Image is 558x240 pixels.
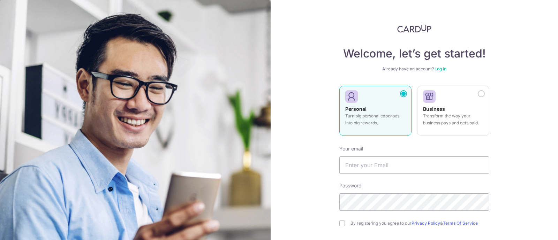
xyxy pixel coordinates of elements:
img: CardUp Logo [397,24,431,33]
a: Log in [435,66,446,71]
strong: Business [423,106,445,112]
label: Your email [339,145,363,152]
div: Already have an account? [339,66,489,72]
p: Transform the way your business pays and gets paid. [423,113,483,126]
a: Privacy Policy [412,220,440,226]
label: Password [339,182,362,189]
p: Turn big personal expenses into big rewards. [345,113,406,126]
input: Enter your Email [339,156,489,174]
label: By registering you agree to our & [350,220,489,226]
strong: Personal [345,106,367,112]
a: Personal Turn big personal expenses into big rewards. [339,86,412,140]
h4: Welcome, let’s get started! [339,47,489,61]
a: Business Transform the way your business pays and gets paid. [417,86,489,140]
a: Terms Of Service [443,220,478,226]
